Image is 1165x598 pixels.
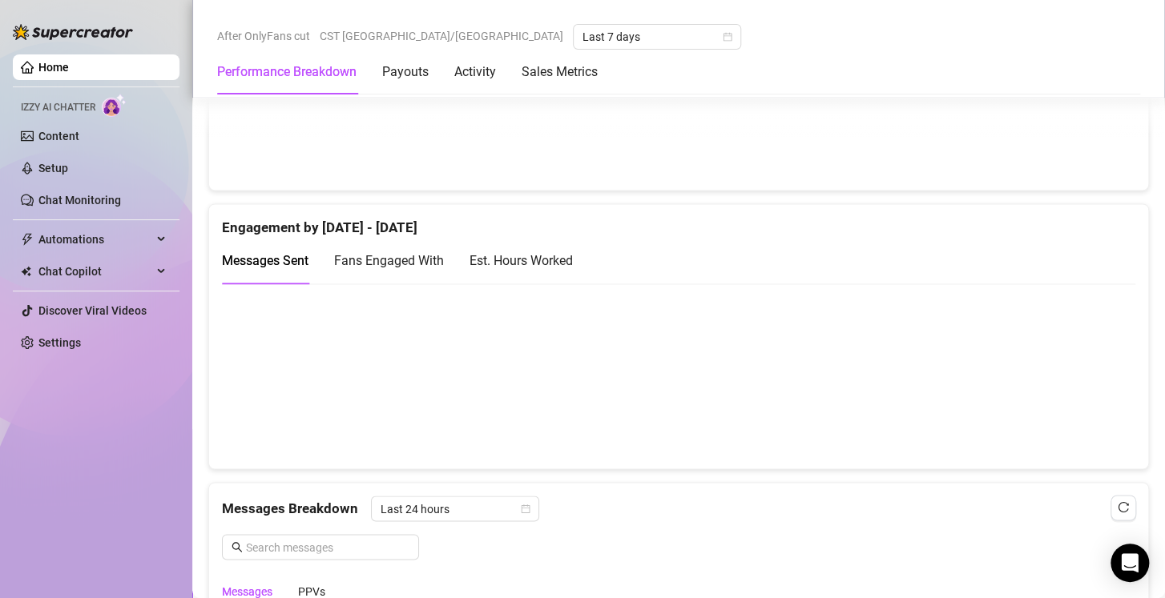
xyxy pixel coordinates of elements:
span: thunderbolt [21,233,34,246]
div: Activity [454,62,496,82]
a: Chat Monitoring [38,194,121,207]
img: AI Chatter [102,94,127,117]
span: calendar [723,32,732,42]
a: Setup [38,162,68,175]
span: Messages Sent [222,253,308,268]
div: Messages Breakdown [222,496,1135,521]
span: After OnlyFans cut [217,24,310,48]
a: Content [38,130,79,142]
div: Sales Metrics [522,62,598,82]
div: Open Intercom Messenger [1111,544,1149,582]
a: Discover Viral Videos [38,304,147,317]
span: Fans Engaged With [334,253,444,268]
span: reload [1118,501,1129,512]
span: Last 7 days [582,25,732,49]
input: Search messages [246,538,409,556]
a: Home [38,61,69,74]
span: calendar [521,504,530,513]
span: CST [GEOGRAPHIC_DATA]/[GEOGRAPHIC_DATA] [320,24,563,48]
span: Izzy AI Chatter [21,100,95,115]
div: Performance Breakdown [217,62,357,82]
img: Chat Copilot [21,266,31,277]
span: Last 24 hours [381,496,530,520]
div: Payouts [382,62,429,82]
div: Est. Hours Worked [470,251,573,271]
span: Automations [38,227,152,252]
img: logo-BBDzfeDw.svg [13,24,133,40]
span: Chat Copilot [38,259,152,284]
div: Engagement by [DATE] - [DATE] [222,204,1135,239]
span: search [232,541,243,552]
a: Settings [38,336,81,349]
